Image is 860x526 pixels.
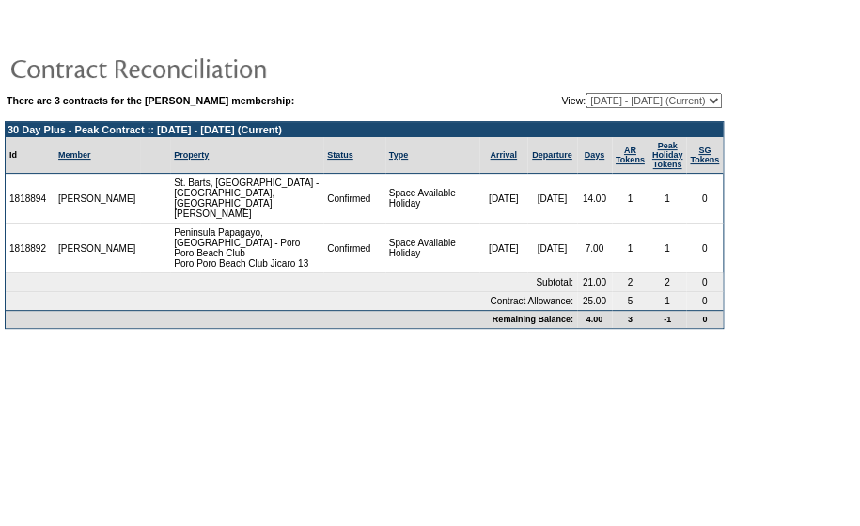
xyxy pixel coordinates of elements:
td: St. Barts, [GEOGRAPHIC_DATA] - [GEOGRAPHIC_DATA], [GEOGRAPHIC_DATA] [PERSON_NAME] [170,174,323,224]
td: 1 [612,224,649,273]
a: Departure [532,150,572,160]
td: 1 [649,224,687,273]
td: 1 [612,174,649,224]
td: 7.00 [577,224,612,273]
a: SGTokens [690,146,719,164]
td: 1818894 [6,174,55,224]
td: 1 [649,292,687,310]
td: Subtotal: [6,273,577,292]
td: -1 [649,310,687,328]
td: 0 [686,310,723,328]
td: 4.00 [577,310,612,328]
td: 5 [612,292,649,310]
td: 25.00 [577,292,612,310]
td: [PERSON_NAME] [55,224,140,273]
a: ARTokens [616,146,645,164]
a: Days [584,150,604,160]
a: Arrival [490,150,517,160]
td: 21.00 [577,273,612,292]
td: [PERSON_NAME] [55,174,140,224]
td: Contract Allowance: [6,292,577,310]
td: 0 [686,273,723,292]
td: Confirmed [323,174,385,224]
a: Property [174,150,209,160]
td: [DATE] [479,224,527,273]
b: There are 3 contracts for the [PERSON_NAME] membership: [7,95,294,106]
img: pgTtlContractReconciliation.gif [9,49,385,86]
td: [DATE] [479,174,527,224]
td: Id [6,137,55,174]
td: Peninsula Papagayo, [GEOGRAPHIC_DATA] - Poro Poro Beach Club Poro Poro Beach Club Jicaro 13 [170,224,323,273]
td: [DATE] [527,174,577,224]
td: 0 [686,224,723,273]
a: Member [58,150,91,160]
td: Confirmed [323,224,385,273]
td: [DATE] [527,224,577,273]
a: Type [389,150,408,160]
td: 1 [649,174,687,224]
td: 0 [686,174,723,224]
td: 2 [612,273,649,292]
td: Space Available Holiday [385,224,480,273]
td: 3 [612,310,649,328]
td: Space Available Holiday [385,174,480,224]
td: 1818892 [6,224,55,273]
td: 0 [686,292,723,310]
a: Peak HolidayTokens [652,141,683,169]
td: View: [466,93,722,108]
a: Status [327,150,353,160]
td: 30 Day Plus - Peak Contract :: [DATE] - [DATE] (Current) [6,122,723,137]
td: 2 [649,273,687,292]
td: 14.00 [577,174,612,224]
td: Remaining Balance: [6,310,577,328]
